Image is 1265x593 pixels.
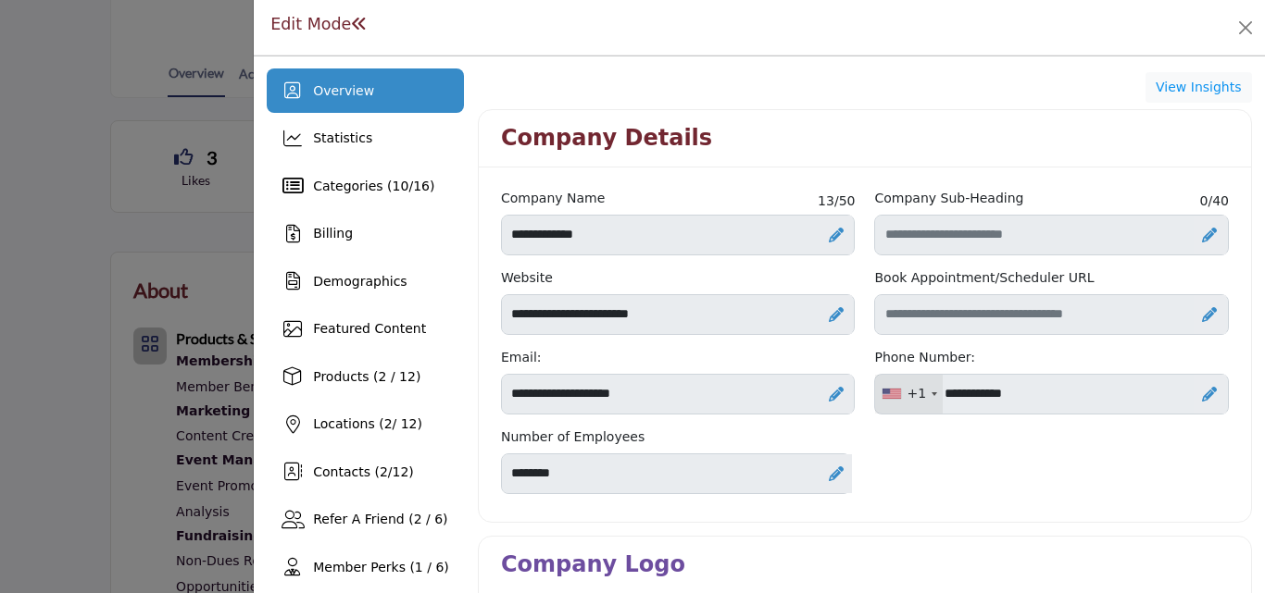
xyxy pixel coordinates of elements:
button: View Insights [1146,72,1252,104]
label: Website [501,268,553,288]
span: Member Perks (1 / 6) [313,560,449,574]
span: 2 [380,464,388,479]
span: Billing [313,226,353,241]
label: Phone Number: [874,348,975,367]
label: Company Name [501,189,605,208]
span: Categories ( / ) [313,179,434,193]
input: Schedular link [874,294,1229,335]
span: Demographics [313,274,407,289]
span: 16 [413,179,430,193]
input: Enter Company name [501,215,856,255]
span: 12 [393,464,409,479]
span: Locations ( / 12) [313,416,422,431]
span: 10 [393,179,409,193]
input: Email Address [501,374,856,414]
span: Products (2 / 12) [313,369,420,384]
span: 13 [818,193,834,208]
label: Company Sub-Heading [874,189,1023,208]
h1: Edit Mode [270,15,368,34]
span: Overview [313,83,374,98]
span: /40 [1200,191,1229,211]
span: Contacts ( / ) [313,464,414,479]
h3: Company Logo [501,551,685,578]
label: Book Appointment/Scheduler URL [874,268,1094,288]
span: Statistics [313,130,372,145]
input: Enter company website [501,294,856,335]
span: 0 [1200,193,1209,208]
h2: Company Details [501,125,712,152]
input: Enter Company Sub-Heading [874,215,1229,255]
span: Featured Content [313,321,426,336]
div: +1 [907,384,926,403]
span: 2 [384,416,393,431]
span: /50 [818,191,855,211]
select: Select number of employees [501,453,852,494]
div: United States: +1 [875,375,943,414]
input: Office Number [874,374,1229,414]
button: Close [1233,15,1259,41]
span: Refer A Friend (2 / 6) [313,512,447,526]
label: Email: [501,348,542,367]
label: Number of Employees [501,427,856,447]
